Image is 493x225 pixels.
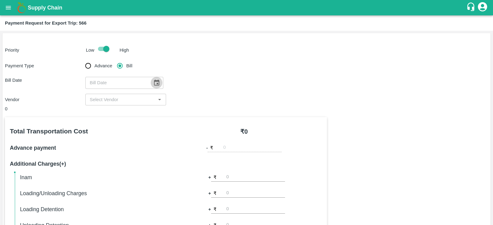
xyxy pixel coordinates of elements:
span: Advance [95,62,112,69]
div: 0 [5,105,327,112]
p: Bill Date [5,77,85,84]
div: customer-support [466,2,477,13]
b: + [208,174,211,181]
h6: Inam [20,173,171,182]
p: Payment Type [5,62,85,69]
b: Supply Chain [28,5,62,11]
button: Choose date [151,77,162,89]
p: ₹ [214,174,217,181]
b: Total Transportation Cost [10,128,88,135]
input: 0 [226,189,285,198]
b: + [208,190,211,197]
a: Supply Chain [28,3,466,12]
img: logo [15,2,28,14]
input: 0 [226,173,285,182]
input: 0 [226,205,285,214]
input: Select Vendor [87,96,154,104]
span: Bill [126,62,132,69]
b: Advance payment [10,145,56,151]
input: 0 [223,144,282,152]
p: Low [86,47,94,53]
p: ₹ [210,144,213,151]
p: Vendor [5,96,85,103]
div: account of current user [477,1,488,14]
p: ₹ [214,190,217,197]
button: open drawer [1,1,15,15]
p: Priority [5,47,84,53]
b: - [206,144,208,151]
h6: Loading Detention [20,205,171,214]
b: Payment Request for Export Trip: 566 [5,21,87,26]
h6: Loading/Unloading Charges [20,189,171,198]
b: ₹ 0 [240,128,248,135]
b: + [208,206,211,213]
b: Additional Charges(+) [10,161,66,167]
button: Open [156,96,164,104]
p: ₹ [214,206,217,213]
p: High [120,47,129,53]
input: Bill Date [85,77,148,89]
